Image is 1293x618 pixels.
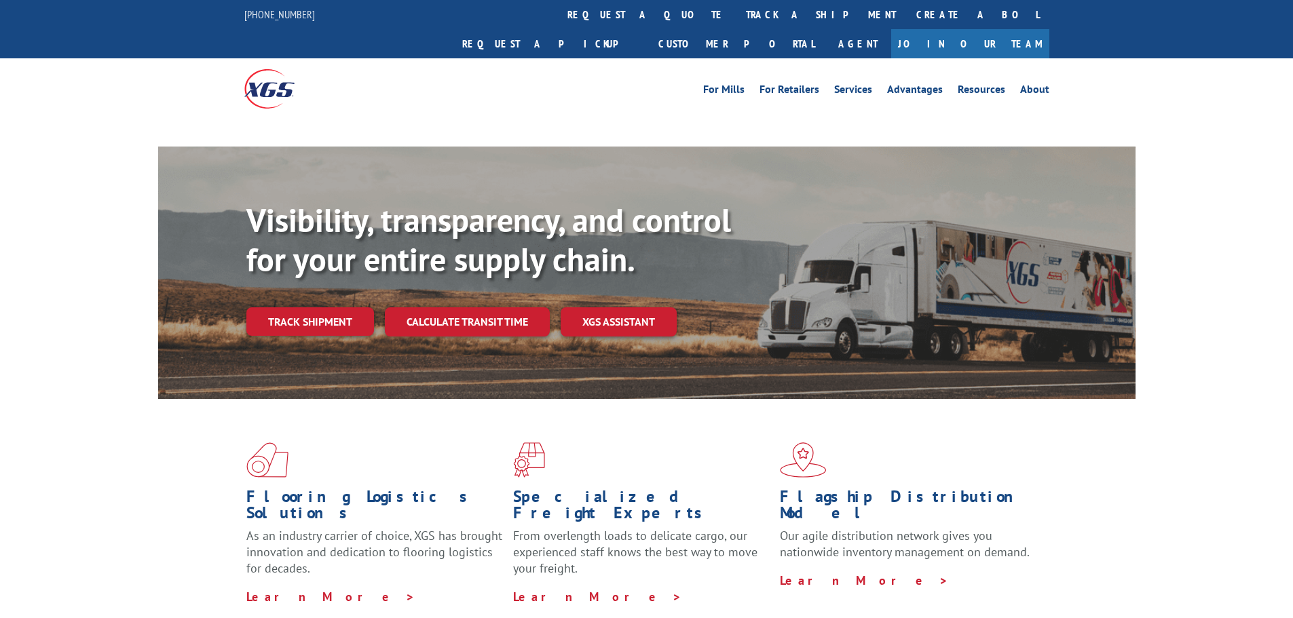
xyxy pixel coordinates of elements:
[513,528,770,588] p: From overlength loads to delicate cargo, our experienced staff knows the best way to move your fr...
[780,573,949,588] a: Learn More >
[958,84,1005,99] a: Resources
[780,528,1030,560] span: Our agile distribution network gives you nationwide inventory management on demand.
[825,29,891,58] a: Agent
[452,29,648,58] a: Request a pickup
[834,84,872,99] a: Services
[246,528,502,576] span: As an industry carrier of choice, XGS has brought innovation and dedication to flooring logistics...
[246,307,374,336] a: Track shipment
[246,199,731,280] b: Visibility, transparency, and control for your entire supply chain.
[246,442,288,478] img: xgs-icon-total-supply-chain-intelligence-red
[703,84,745,99] a: For Mills
[513,442,545,478] img: xgs-icon-focused-on-flooring-red
[780,442,827,478] img: xgs-icon-flagship-distribution-model-red
[513,488,770,528] h1: Specialized Freight Experts
[244,7,315,21] a: [PHONE_NUMBER]
[246,488,503,528] h1: Flooring Logistics Solutions
[385,307,550,336] a: Calculate transit time
[648,29,825,58] a: Customer Portal
[887,84,943,99] a: Advantages
[1020,84,1049,99] a: About
[760,84,819,99] a: For Retailers
[513,589,682,604] a: Learn More >
[780,488,1036,528] h1: Flagship Distribution Model
[561,307,677,336] a: XGS ASSISTANT
[246,589,415,604] a: Learn More >
[891,29,1049,58] a: Join Our Team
